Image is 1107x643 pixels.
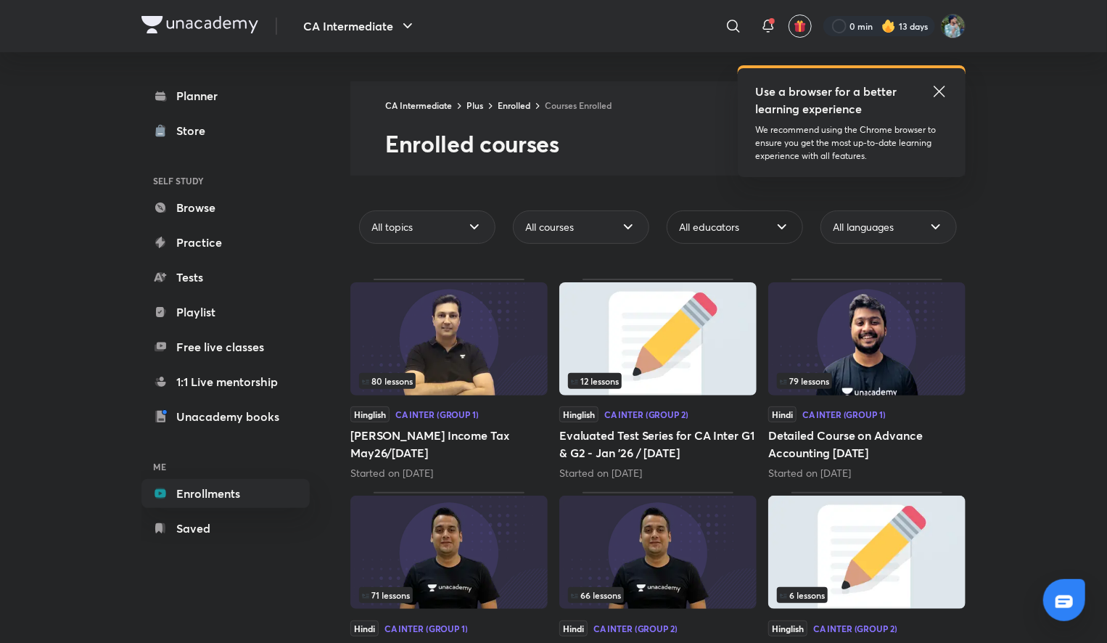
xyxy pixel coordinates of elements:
[802,410,886,419] div: CA Inter (Group 1)
[568,373,748,389] div: left
[755,123,948,163] p: We recommend using the Chrome browser to ensure you get the most up-to-date learning experience w...
[141,514,310,543] a: Saved
[395,410,479,419] div: CA Inter (Group 1)
[350,621,379,636] span: Hindi
[359,587,539,603] div: infocontainer
[359,373,539,389] div: infosection
[768,406,797,422] span: Hindi
[768,496,966,609] img: Thumbnail
[780,377,829,385] span: 79 lessons
[768,466,966,480] div: Started on Jul 14
[466,99,483,111] a: Plus
[525,220,574,234] span: All courses
[768,279,966,480] div: Detailed Course on Advance Accounting May 2026
[141,402,310,431] a: Unacademy books
[141,116,310,145] a: Store
[559,282,757,396] img: Thumbnail
[559,496,757,609] img: Thumbnail
[498,99,530,111] a: Enrolled
[359,373,539,389] div: infocontainer
[141,479,310,508] a: Enrollments
[789,15,812,38] button: avatar
[359,373,539,389] div: left
[593,624,678,633] div: CA Inter (Group 2)
[777,373,957,389] div: left
[141,298,310,327] a: Playlist
[359,587,539,603] div: infosection
[141,263,310,292] a: Tests
[362,591,410,599] span: 71 lessons
[777,373,957,389] div: infosection
[350,406,390,422] span: Hinglish
[679,220,739,234] span: All educators
[568,587,748,603] div: left
[141,367,310,396] a: 1:1 Live mentorship
[794,20,807,33] img: avatar
[571,591,621,599] span: 66 lessons
[568,373,748,389] div: infocontainer
[359,587,539,603] div: left
[362,377,413,385] span: 80 lessons
[350,282,548,396] img: Thumbnail
[768,621,807,636] span: Hinglish
[755,83,900,118] h5: Use a browser for a better learning experience
[141,81,310,110] a: Planner
[559,621,588,636] span: Hindi
[777,587,957,603] div: infosection
[604,410,688,419] div: CA Inter (Group 2)
[295,12,425,41] button: CA Intermediate
[559,406,598,422] span: Hinglish
[141,16,258,33] img: Company Logo
[833,220,894,234] span: All languages
[559,466,757,480] div: Started on Aug 31
[384,624,468,633] div: CA Inter (Group 1)
[350,279,548,480] div: Sankalp Income Tax May26/Sept26
[777,373,957,389] div: infocontainer
[813,624,897,633] div: CA Inter (Group 2)
[141,168,310,193] h6: SELF STUDY
[350,427,548,462] h5: [PERSON_NAME] Income Tax May26/[DATE]
[941,14,966,38] img: Santosh Kumar Thakur
[141,454,310,479] h6: ME
[780,591,825,599] span: 6 lessons
[350,466,548,480] div: Started on Jul 16
[350,496,548,609] img: Thumbnail
[559,427,757,462] h5: Evaluated Test Series for CA Inter G1 & G2 - Jan '26 / [DATE]
[559,279,757,480] div: Evaluated Test Series for CA Inter G1 & G2 - Jan '26 / May '26
[545,99,612,111] a: Courses Enrolled
[768,427,966,462] h5: Detailed Course on Advance Accounting [DATE]
[141,332,310,361] a: Free live classes
[568,587,748,603] div: infosection
[768,282,966,396] img: Thumbnail
[385,129,966,158] h2: Enrolled courses
[571,377,619,385] span: 12 lessons
[371,220,413,234] span: All topics
[568,373,748,389] div: infosection
[141,16,258,37] a: Company Logo
[881,19,896,33] img: streak
[568,587,748,603] div: infocontainer
[385,99,452,111] a: CA Intermediate
[141,228,310,257] a: Practice
[777,587,957,603] div: left
[176,122,214,139] div: Store
[141,193,310,222] a: Browse
[777,587,957,603] div: infocontainer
